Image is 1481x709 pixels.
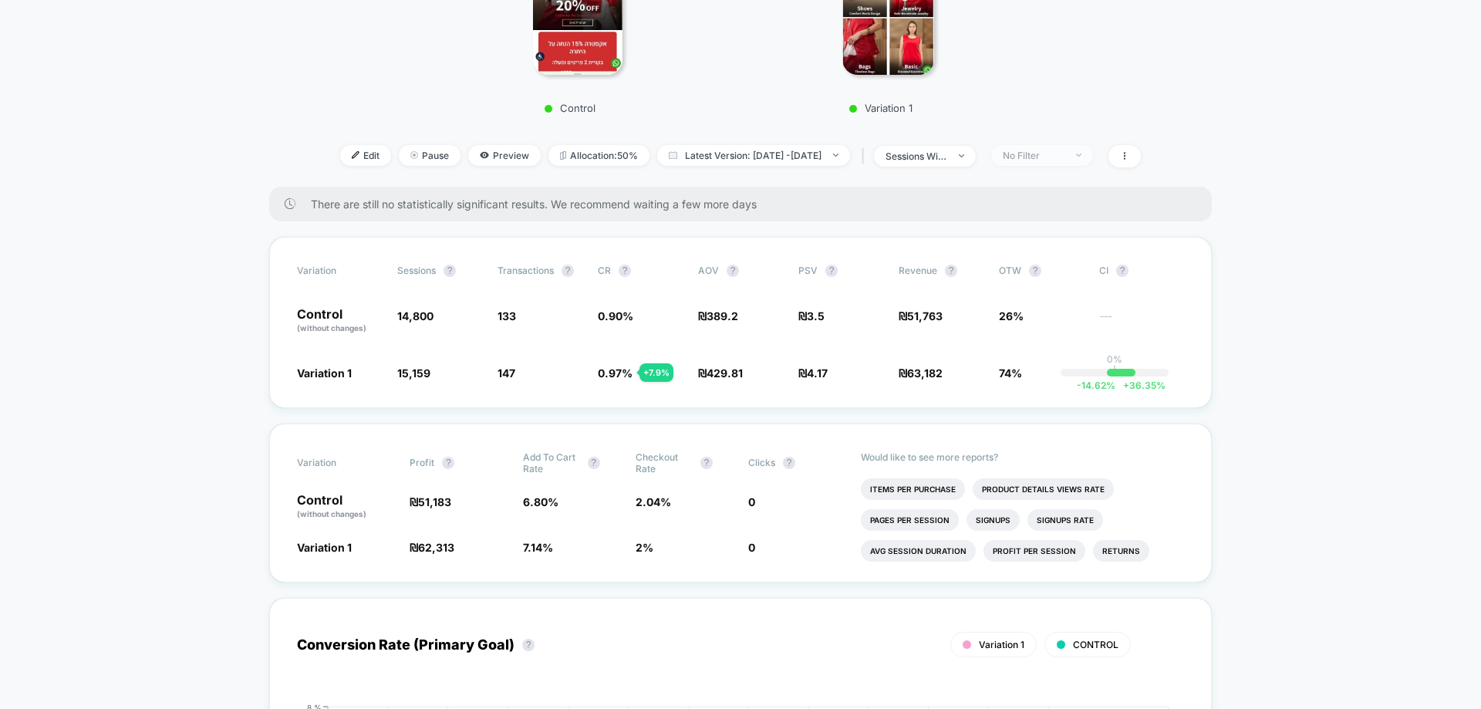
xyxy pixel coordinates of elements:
[562,265,574,277] button: ?
[807,366,828,380] span: 4.17
[311,198,1181,211] span: There are still no statistically significant results. We recommend waiting a few more days
[707,366,743,380] span: 429.81
[783,457,795,469] button: ?
[297,494,394,520] p: Control
[410,541,454,554] span: ₪
[397,366,430,380] span: 15,159
[1073,639,1118,650] span: CONTROL
[959,154,964,157] img: end
[297,323,366,333] span: (without changes)
[619,265,631,277] button: ?
[861,509,959,531] li: Pages Per Session
[548,145,649,166] span: Allocation: 50%
[861,478,965,500] li: Items Per Purchase
[798,309,825,322] span: ₪
[1116,265,1128,277] button: ?
[973,478,1114,500] li: Product Details Views Rate
[397,265,436,276] span: Sessions
[410,495,451,508] span: ₪
[397,309,434,322] span: 14,800
[444,265,456,277] button: ?
[657,145,850,166] span: Latest Version: [DATE] - [DATE]
[498,309,516,322] span: 133
[1099,265,1184,277] span: CI
[399,145,460,166] span: Pause
[498,366,515,380] span: 147
[698,366,743,380] span: ₪
[700,457,713,469] button: ?
[522,639,535,651] button: ?
[669,151,677,159] img: calendar
[418,495,451,508] span: 51,183
[861,451,1184,463] p: Would like to see more reports?
[1107,353,1122,365] p: 0%
[444,102,697,114] p: Control
[907,309,943,322] span: 51,763
[1093,540,1149,562] li: Returns
[636,495,671,508] span: 2.04 %
[1115,380,1166,391] span: 36.35 %
[999,309,1024,322] span: 26%
[297,509,366,518] span: (without changes)
[297,541,352,554] span: Variation 1
[825,265,838,277] button: ?
[748,495,755,508] span: 0
[636,451,693,474] span: Checkout Rate
[1029,265,1041,277] button: ?
[999,265,1084,277] span: OTW
[858,145,874,167] span: |
[1077,380,1115,391] span: -14.62 %
[588,457,600,469] button: ?
[523,451,580,474] span: Add To Cart Rate
[297,265,382,277] span: Variation
[636,541,653,554] span: 2 %
[899,309,943,322] span: ₪
[560,151,566,160] img: rebalance
[899,366,943,380] span: ₪
[999,366,1022,380] span: 74%
[410,151,418,159] img: end
[352,151,359,159] img: edit
[899,265,937,276] span: Revenue
[1123,380,1129,391] span: +
[807,309,825,322] span: 3.5
[639,363,673,382] div: + 7.9 %
[727,265,739,277] button: ?
[967,509,1020,531] li: Signups
[798,366,828,380] span: ₪
[755,102,1006,114] p: Variation 1
[297,366,352,380] span: Variation 1
[698,309,738,322] span: ₪
[498,265,554,276] span: Transactions
[297,308,382,334] p: Control
[1113,365,1116,376] p: |
[418,541,454,554] span: 62,313
[886,150,947,162] div: sessions with impression
[1027,509,1103,531] li: Signups Rate
[1003,150,1064,161] div: No Filter
[598,309,633,322] span: 0.90 %
[410,457,434,468] span: Profit
[833,154,838,157] img: end
[1076,154,1081,157] img: end
[748,457,775,468] span: Clicks
[983,540,1085,562] li: Profit Per Session
[698,265,719,276] span: AOV
[979,639,1024,650] span: Variation 1
[598,265,611,276] span: CR
[707,309,738,322] span: 389.2
[523,541,553,554] span: 7.14 %
[945,265,957,277] button: ?
[748,541,755,554] span: 0
[523,495,558,508] span: 6.80 %
[340,145,391,166] span: Edit
[598,366,633,380] span: 0.97 %
[442,457,454,469] button: ?
[907,366,943,380] span: 63,182
[798,265,818,276] span: PSV
[1099,312,1184,334] span: ---
[297,451,382,474] span: Variation
[468,145,541,166] span: Preview
[861,540,976,562] li: Avg Session Duration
